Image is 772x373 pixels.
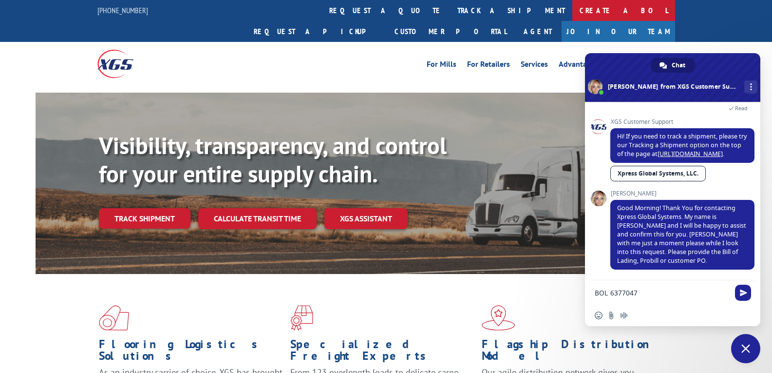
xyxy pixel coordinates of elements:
[324,208,408,229] a: XGS ASSISTANT
[246,21,387,42] a: Request a pickup
[99,130,447,189] b: Visibility, transparency, and control for your entire supply chain.
[617,204,746,265] span: Good Morning! Thank You for contacting Xpress Global Systems. My name is [PERSON_NAME] and I will...
[731,334,760,363] a: Close chat
[99,208,190,229] a: Track shipment
[198,208,317,229] a: Calculate transit time
[595,280,731,305] textarea: Compose your message...
[620,312,628,319] span: Audio message
[672,58,685,73] span: Chat
[607,312,615,319] span: Send a file
[651,58,695,73] a: Chat
[559,60,599,71] a: Advantages
[482,305,515,331] img: xgs-icon-flagship-distribution-model-red
[482,338,666,367] h1: Flagship Distribution Model
[610,166,706,181] a: Xpress Global Systems, LLC.
[97,5,148,15] a: [PHONE_NUMBER]
[99,338,283,367] h1: Flooring Logistics Solutions
[595,312,603,319] span: Insert an emoji
[290,338,474,367] h1: Specialized Freight Experts
[735,285,751,301] span: Send
[562,21,675,42] a: Join Our Team
[617,132,747,158] span: Hi! If you need to track a shipment, please try our Tracking a Shipment option on the top of the ...
[387,21,514,42] a: Customer Portal
[735,105,748,112] span: Read
[610,190,754,197] span: [PERSON_NAME]
[467,60,510,71] a: For Retailers
[99,305,129,331] img: xgs-icon-total-supply-chain-intelligence-red
[427,60,456,71] a: For Mills
[290,305,313,331] img: xgs-icon-focused-on-flooring-red
[658,150,723,158] a: [URL][DOMAIN_NAME]
[521,60,548,71] a: Services
[514,21,562,42] a: Agent
[610,118,754,125] span: XGS Customer Support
